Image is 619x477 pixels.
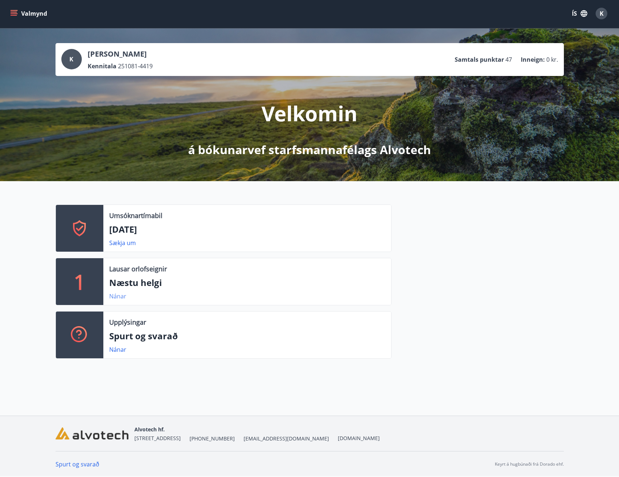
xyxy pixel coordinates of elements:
button: menu [9,7,50,20]
span: 47 [505,56,512,64]
p: á bókunarvef starfsmannafélags Alvotech [188,142,431,158]
span: Alvotech hf. [134,426,165,433]
p: Velkomin [261,99,358,127]
p: Samtals punktar [455,56,504,64]
p: Inneign : [521,56,545,64]
p: [PERSON_NAME] [88,49,153,59]
p: Næstu helgi [109,276,385,289]
button: ÍS [568,7,591,20]
p: Keyrt á hugbúnaði frá Dorado ehf. [495,461,564,468]
span: 0 kr. [546,56,558,64]
button: K [593,5,610,22]
span: K [69,55,73,63]
a: Nánar [109,346,126,354]
p: Upplýsingar [109,317,146,327]
span: K [600,9,604,18]
p: [DATE] [109,223,385,236]
p: 1 [74,268,85,295]
a: Sækja um [109,239,136,247]
a: [DOMAIN_NAME] [338,435,380,442]
span: [EMAIL_ADDRESS][DOMAIN_NAME] [244,435,329,442]
p: Kennitala [88,62,116,70]
img: wIO4iZgKCVTEj5mMIr0Nnd9kRA53sFS5K0D73RsS.png [56,427,129,440]
span: [STREET_ADDRESS] [134,435,181,442]
a: Nánar [109,292,126,300]
p: Spurt og svarað [109,330,385,342]
p: Umsóknartímabil [109,211,163,220]
a: Spurt og svarað [56,460,99,468]
span: 251081-4419 [118,62,153,70]
p: Lausar orlofseignir [109,264,167,274]
span: [PHONE_NUMBER] [190,435,235,442]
